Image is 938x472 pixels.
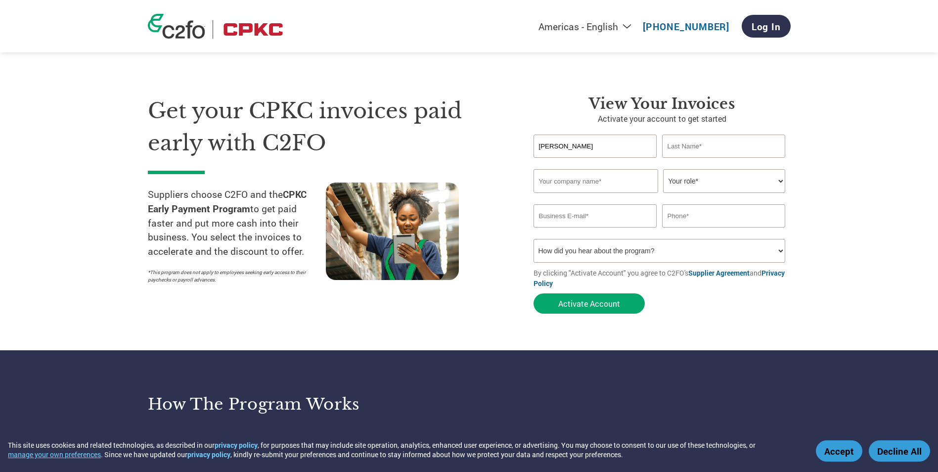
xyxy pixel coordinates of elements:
[215,440,258,450] a: privacy policy
[816,440,862,462] button: Accept
[187,450,230,459] a: privacy policy
[534,135,657,158] input: First Name*
[148,14,205,39] img: c2fo logo
[534,268,785,288] a: Privacy Policy
[534,113,791,125] p: Activate your account to get started
[534,268,791,288] p: By clicking "Activate Account" you agree to C2FO's and
[534,159,657,165] div: Invalid first name or first name is too long
[643,20,729,33] a: [PHONE_NUMBER]
[148,188,307,215] strong: CPKC Early Payment Program
[869,440,930,462] button: Decline All
[534,169,658,193] input: Your company name*
[662,135,786,158] input: Last Name*
[148,269,316,283] p: *This program does not apply to employees seeking early access to their paychecks or payroll adva...
[662,204,786,228] input: Phone*
[534,293,645,314] button: Activate Account
[148,95,504,159] h1: Get your CPKC invoices paid early with C2FO
[148,188,326,259] p: Suppliers choose C2FO and the to get paid faster and put more cash into their business. You selec...
[662,229,786,235] div: Inavlid Phone Number
[663,169,785,193] select: Title/Role
[742,15,791,38] a: Log In
[8,450,101,459] button: manage your own preferences
[221,20,286,39] img: CPKC
[662,159,786,165] div: Invalid last name or last name is too long
[534,204,657,228] input: Invalid Email format
[534,229,657,235] div: Inavlid Email Address
[148,394,457,414] h3: How the program works
[534,194,786,200] div: Invalid company name or company name is too long
[8,440,802,459] div: This site uses cookies and related technologies, as described in our , for purposes that may incl...
[534,95,791,113] h3: View Your Invoices
[688,268,750,278] a: Supplier Agreement
[326,183,459,280] img: supply chain worker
